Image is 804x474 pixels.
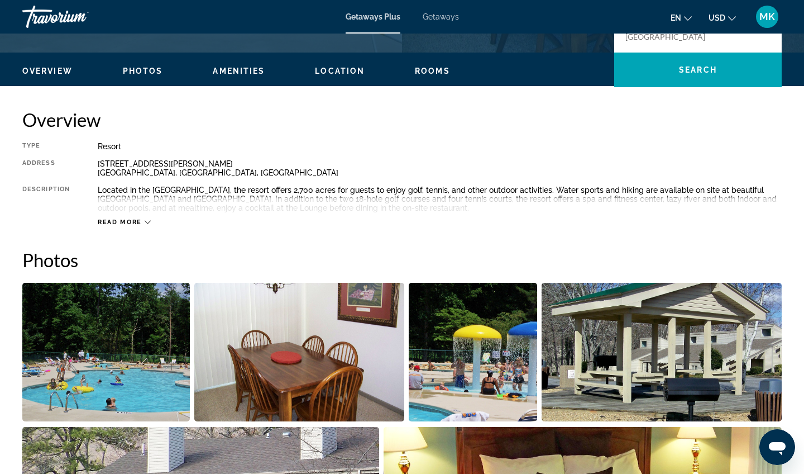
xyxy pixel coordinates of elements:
[22,159,70,177] div: Address
[671,10,692,26] button: Change language
[213,67,265,75] span: Amenities
[22,66,73,76] button: Overview
[98,218,151,226] button: Read more
[759,11,775,22] span: MK
[679,65,717,74] span: Search
[614,53,782,87] button: Search
[346,12,400,21] a: Getaways Plus
[22,186,70,212] div: Description
[671,13,681,22] span: en
[415,67,450,75] span: Rooms
[98,159,782,177] div: [STREET_ADDRESS][PERSON_NAME] [GEOGRAPHIC_DATA], [GEOGRAPHIC_DATA], [GEOGRAPHIC_DATA]
[415,66,450,76] button: Rooms
[409,282,537,422] button: Open full-screen image slider
[423,12,459,21] a: Getaways
[123,67,163,75] span: Photos
[98,142,782,151] div: Resort
[709,10,736,26] button: Change currency
[22,249,782,271] h2: Photos
[759,429,795,465] iframe: Кнопка запуска окна обмена сообщениями
[315,66,365,76] button: Location
[542,282,782,422] button: Open full-screen image slider
[22,2,134,31] a: Travorium
[98,186,782,212] div: Located in the [GEOGRAPHIC_DATA], the resort offers 2,700 acres for guests to enjoy golf, tennis,...
[213,66,265,76] button: Amenities
[753,5,782,29] button: User Menu
[315,67,365,75] span: Location
[22,142,70,151] div: Type
[22,108,782,131] h2: Overview
[194,282,404,422] button: Open full-screen image slider
[22,282,190,422] button: Open full-screen image slider
[22,67,73,75] span: Overview
[123,66,163,76] button: Photos
[709,13,725,22] span: USD
[98,219,142,226] span: Read more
